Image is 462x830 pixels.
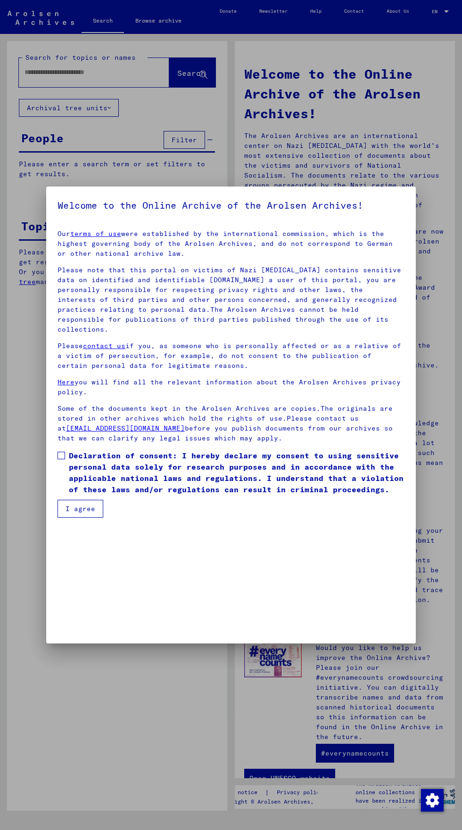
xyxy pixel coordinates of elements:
p: Some of the documents kept in the Arolsen Archives are copies.The originals are stored in other a... [58,404,404,443]
a: contact us [83,342,125,350]
p: Please if you, as someone who is personally affected or as a relative of a victim of persecution,... [58,341,404,371]
a: Here [58,378,74,386]
p: Our were established by the international commission, which is the highest governing body of the ... [58,229,404,259]
p: Please note that this portal on victims of Nazi [MEDICAL_DATA] contains sensitive data on identif... [58,265,404,334]
button: I agree [58,500,103,518]
img: Change consent [421,789,444,812]
span: Declaration of consent: I hereby declare my consent to using sensitive personal data solely for r... [69,450,404,495]
h5: Welcome to the Online Archive of the Arolsen Archives! [58,198,404,213]
p: you will find all the relevant information about the Arolsen Archives privacy policy. [58,377,404,397]
a: [EMAIL_ADDRESS][DOMAIN_NAME] [66,424,185,432]
a: terms of use [70,229,121,238]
